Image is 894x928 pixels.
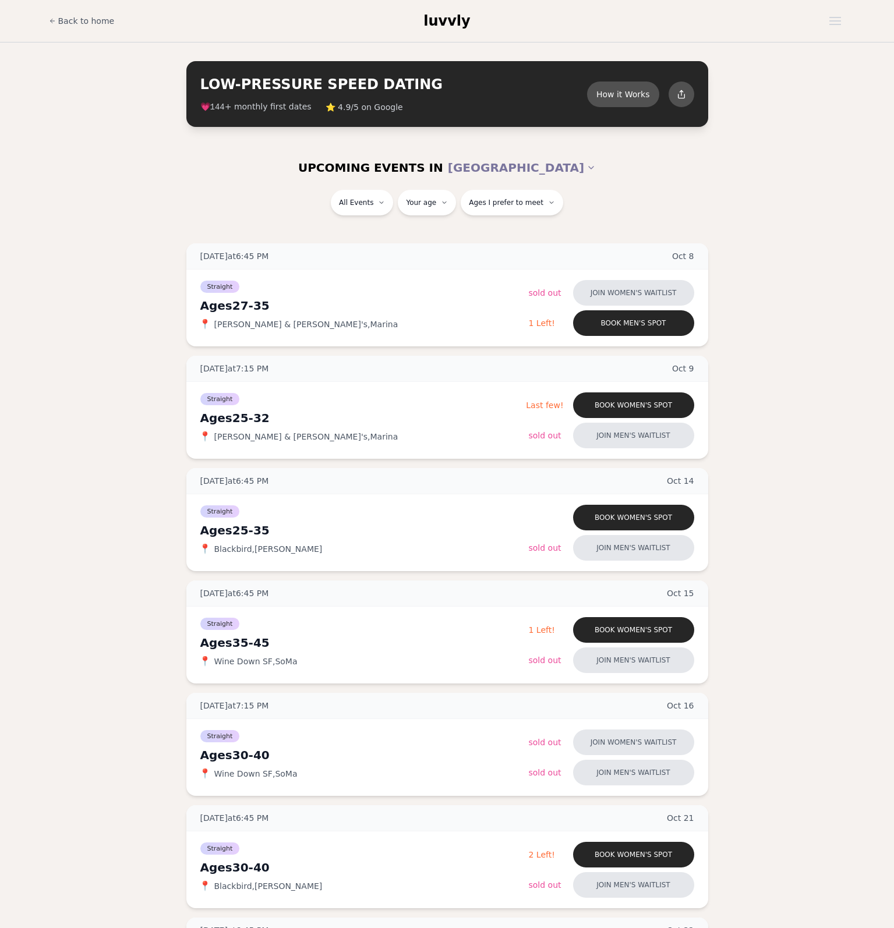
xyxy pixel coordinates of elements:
[573,280,694,306] button: Join women's waitlist
[667,812,694,824] span: Oct 21
[200,618,240,630] span: Straight
[49,9,115,33] a: Back to home
[298,160,443,176] span: UPCOMING EVENTS IN
[448,155,596,180] button: [GEOGRAPHIC_DATA]
[200,700,269,711] span: [DATE] at 7:15 PM
[573,310,694,336] button: Book men's spot
[326,101,403,113] span: ⭐ 4.9/5 on Google
[210,102,225,112] span: 144
[573,842,694,867] button: Book women's spot
[200,657,210,666] span: 📍
[529,768,561,777] span: Sold Out
[214,656,298,667] span: Wine Down SF , SoMa
[200,635,529,651] div: Ages 35-45
[58,15,115,27] span: Back to home
[200,812,269,824] span: [DATE] at 6:45 PM
[200,842,240,855] span: Straight
[573,505,694,530] button: Book women's spot
[200,522,529,539] div: Ages 25-35
[214,768,298,780] span: Wine Down SF , SoMa
[200,859,529,876] div: Ages 30-40
[529,656,561,665] span: Sold Out
[529,288,561,297] span: Sold Out
[573,760,694,785] button: Join men's waitlist
[529,625,555,635] span: 1 Left!
[200,101,312,113] span: 💗 + monthly first dates
[214,431,398,442] span: [PERSON_NAME] & [PERSON_NAME]'s , Marina
[825,12,846,30] button: Open menu
[469,198,543,207] span: Ages I prefer to meet
[573,729,694,755] button: Join women's waitlist
[200,587,269,599] span: [DATE] at 6:45 PM
[573,872,694,898] button: Join men's waitlist
[423,12,470,30] a: luvvly
[214,880,323,892] span: Blackbird , [PERSON_NAME]
[200,281,240,293] span: Straight
[214,543,323,555] span: Blackbird , [PERSON_NAME]
[200,410,526,426] div: Ages 25-32
[461,190,563,215] button: Ages I prefer to meet
[200,363,269,374] span: [DATE] at 7:15 PM
[200,320,210,329] span: 📍
[200,544,210,554] span: 📍
[200,881,210,891] span: 📍
[214,318,398,330] span: [PERSON_NAME] & [PERSON_NAME]'s , Marina
[573,423,694,448] button: Join men's waitlist
[200,432,210,441] span: 📍
[573,617,694,643] button: Book women's spot
[200,297,529,314] div: Ages 27-35
[573,392,694,418] button: Book women's spot
[526,401,563,410] span: Last few!
[529,738,561,747] span: Sold Out
[200,769,210,778] span: 📍
[423,13,470,29] span: luvvly
[587,82,659,107] button: How it Works
[529,880,561,890] span: Sold Out
[398,190,456,215] button: Your age
[200,475,269,487] span: [DATE] at 6:45 PM
[200,730,240,742] span: Straight
[200,75,587,94] h2: LOW-PRESSURE SPEED DATING
[667,587,694,599] span: Oct 15
[672,363,694,374] span: Oct 9
[573,535,694,561] button: Join men's waitlist
[672,250,694,262] span: Oct 8
[667,700,694,711] span: Oct 16
[667,475,694,487] span: Oct 14
[529,318,555,328] span: 1 Left!
[406,198,436,207] span: Your age
[529,431,561,440] span: Sold Out
[200,393,240,405] span: Straight
[200,505,240,518] span: Straight
[200,747,529,763] div: Ages 30-40
[529,543,561,552] span: Sold Out
[331,190,393,215] button: All Events
[529,850,555,859] span: 2 Left!
[200,250,269,262] span: [DATE] at 6:45 PM
[339,198,373,207] span: All Events
[573,647,694,673] button: Join men's waitlist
